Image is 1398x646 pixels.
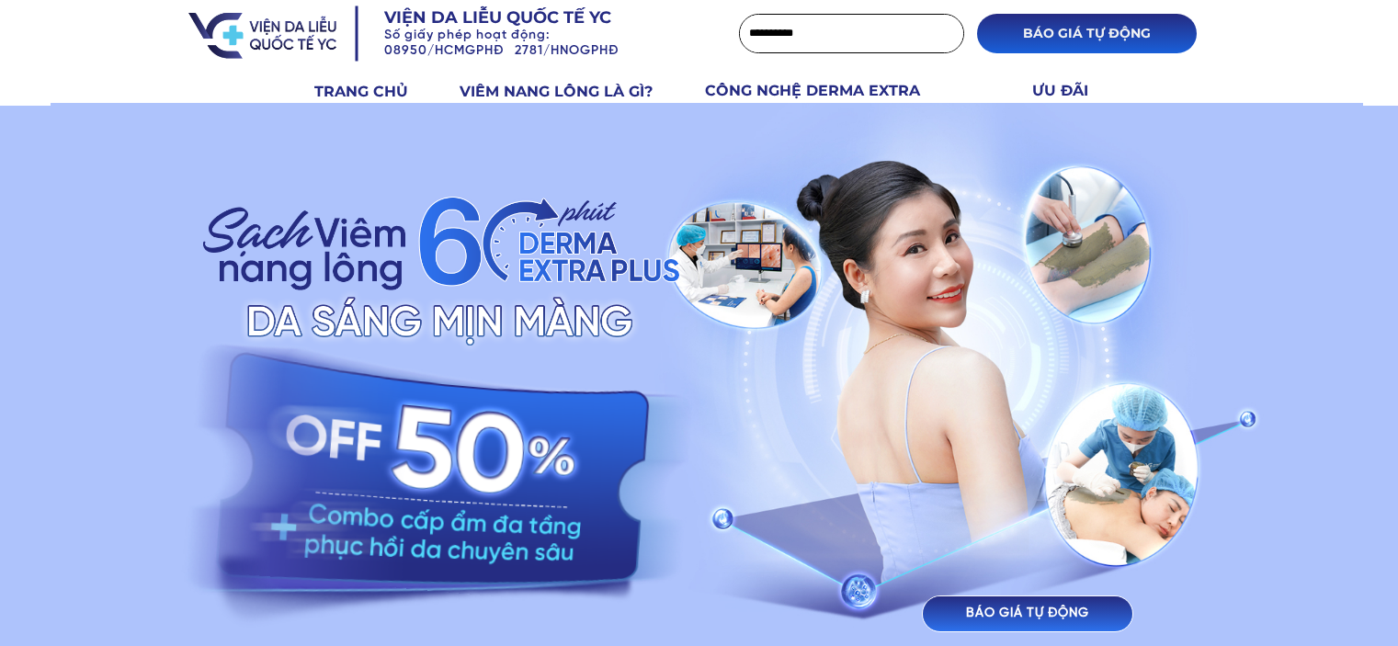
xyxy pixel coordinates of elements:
h3: Số giấy phép hoạt động: 08950/HCMGPHĐ 2781/HNOGPHĐ [384,28,695,60]
h3: VIÊM NANG LÔNG LÀ GÌ? [460,80,684,104]
h3: ƯU ĐÃI [1032,79,1109,103]
h3: TRANG CHỦ [314,80,438,104]
p: BÁO GIÁ TỰ ĐỘNG [923,596,1132,631]
h3: CÔNG NGHỆ DERMA EXTRA PLUS [705,79,963,126]
h3: Viện da liễu quốc tế YC [384,6,667,29]
p: BÁO GIÁ TỰ ĐỘNG [977,14,1197,53]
